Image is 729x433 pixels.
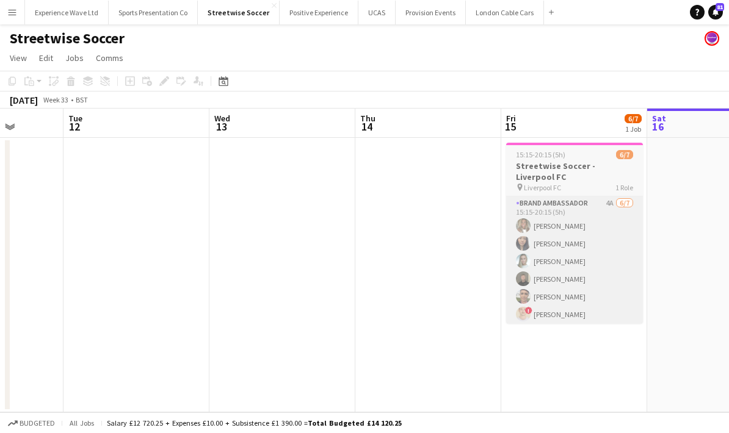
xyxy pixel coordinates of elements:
[625,124,641,134] div: 1 Job
[91,50,128,66] a: Comms
[516,150,565,159] span: 15:15-20:15 (5h)
[65,52,84,63] span: Jobs
[107,418,402,428] div: Salary £12 720.25 + Expenses £10.00 + Subsistence £1 390.00 =
[214,113,230,124] span: Wed
[504,120,516,134] span: 15
[10,29,125,48] h1: Streetwise Soccer
[6,417,57,430] button: Budgeted
[34,50,58,66] a: Edit
[280,1,358,24] button: Positive Experience
[716,3,724,11] span: 81
[60,50,89,66] a: Jobs
[616,150,633,159] span: 6/7
[109,1,198,24] button: Sports Presentation Co
[40,95,71,104] span: Week 33
[466,1,544,24] button: London Cable Cars
[360,113,375,124] span: Thu
[308,418,402,428] span: Total Budgeted £14 120.25
[5,50,32,66] a: View
[506,143,643,323] app-job-card: 15:15-20:15 (5h)6/7Streetwise Soccer - Liverpool FC Liverpool FC1 RoleBrand Ambassador4A6/715:15-...
[625,114,642,123] span: 6/7
[67,120,82,134] span: 12
[39,52,53,63] span: Edit
[10,52,27,63] span: View
[708,5,723,20] a: 81
[10,94,38,106] div: [DATE]
[68,113,82,124] span: Tue
[506,196,643,344] app-card-role: Brand Ambassador4A6/715:15-20:15 (5h)[PERSON_NAME][PERSON_NAME][PERSON_NAME][PERSON_NAME][PERSON_...
[20,419,55,428] span: Budgeted
[76,95,88,104] div: BST
[358,1,396,24] button: UCAS
[396,1,466,24] button: Provision Events
[506,113,516,124] span: Fri
[650,120,666,134] span: 16
[652,113,666,124] span: Sat
[212,120,230,134] span: 13
[525,307,532,314] span: !
[25,1,109,24] button: Experience Wave Ltd
[615,183,633,192] span: 1 Role
[96,52,123,63] span: Comms
[506,160,643,182] h3: Streetwise Soccer - Liverpool FC
[67,418,96,428] span: All jobs
[705,31,719,46] app-user-avatar: Florence Watkinson
[358,120,375,134] span: 14
[198,1,280,24] button: Streetwise Soccer
[524,183,561,192] span: Liverpool FC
